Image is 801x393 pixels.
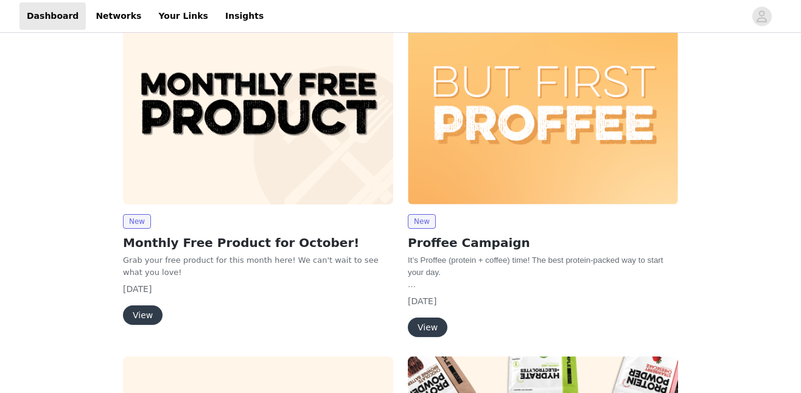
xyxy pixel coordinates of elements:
a: View [408,323,447,332]
button: View [408,318,447,337]
a: Networks [88,2,149,30]
a: Your Links [151,2,215,30]
a: Insights [218,2,271,30]
span: New [123,214,151,229]
div: avatar [756,7,768,26]
h2: Proffee Campaign [408,234,678,252]
span: [DATE] [408,296,436,306]
a: View [123,311,163,320]
img: Clean Simple Eats [408,2,678,204]
a: Dashboard [19,2,86,30]
span: New [408,214,436,229]
span: [DATE] [123,284,152,294]
span: It’s Proffee (protein + coffee) time! The best protein-packed way to start your day. [408,256,663,277]
p: Grab your free product for this month here! We can't wait to see what you love! [123,254,393,278]
h2: Monthly Free Product for October! [123,234,393,252]
button: View [123,305,163,325]
img: Clean Simple Eats [123,2,393,204]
